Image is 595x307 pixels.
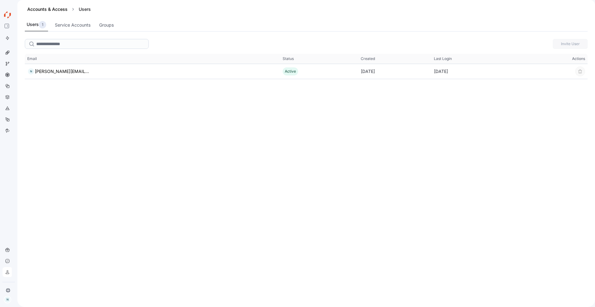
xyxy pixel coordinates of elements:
span: Status [283,56,294,61]
span: Invite User [557,39,584,49]
div: Users [76,6,93,12]
span: Email [27,56,37,61]
button: Invite User [553,39,588,49]
div: Users [27,21,46,28]
div: [PERSON_NAME][EMAIL_ADDRESS][PERSON_NAME] [35,68,89,75]
div: [DATE] [358,65,432,78]
span: Last Login [434,56,452,61]
span: Actions [572,56,585,61]
span: Created [361,56,375,61]
p: 1 [42,22,43,28]
span: Active [285,69,296,74]
a: N[PERSON_NAME][EMAIL_ADDRESS][PERSON_NAME] [27,68,89,75]
div: N [27,68,35,75]
div: Groups [99,22,114,28]
div: [DATE] [431,65,519,78]
div: N [4,296,11,303]
div: Service Accounts [55,22,90,28]
a: Accounts & Access [27,6,68,12]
